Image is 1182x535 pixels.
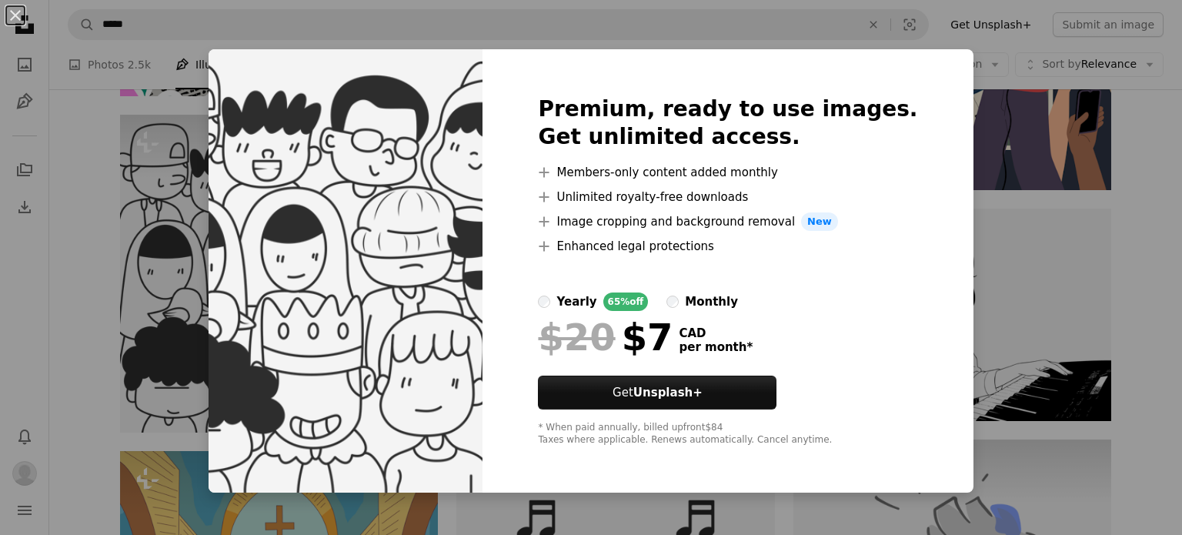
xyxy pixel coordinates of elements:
img: premium_vector-1724312041507-3b8d0d06b89c [209,49,482,493]
span: per month * [679,340,753,354]
strong: Unsplash+ [633,386,703,400]
li: Members-only content added monthly [538,163,917,182]
div: yearly [556,293,596,311]
li: Unlimited royalty-free downloads [538,188,917,206]
a: GetUnsplash+ [538,376,776,410]
div: * When paid annually, billed upfront $84 Taxes where applicable. Renews automatically. Cancel any... [538,422,917,446]
li: Enhanced legal protections [538,237,917,256]
li: Image cropping and background removal [538,212,917,231]
h2: Premium, ready to use images. Get unlimited access. [538,95,917,151]
span: New [801,212,838,231]
div: 65% off [603,293,649,311]
input: monthly [666,296,679,308]
input: yearly65%off [538,296,550,308]
span: $20 [538,317,615,357]
div: $7 [538,317,673,357]
div: monthly [685,293,738,311]
span: CAD [679,326,753,340]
